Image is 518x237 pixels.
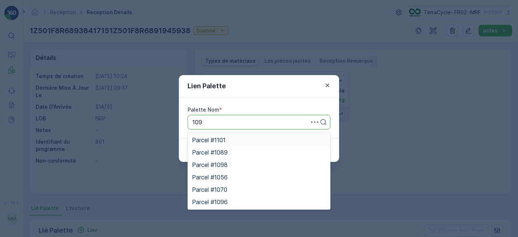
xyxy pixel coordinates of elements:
span: Parcel #1098 [192,162,228,168]
label: Palette Nom [188,106,219,113]
span: Parcel #1089 [192,149,228,156]
span: Parcel #1056 [192,174,228,180]
span: Parcel #1096 [192,199,228,205]
span: Parcel #1070 [192,186,227,193]
span: Parcel #1101 [192,137,225,143]
p: Lien Palette [188,81,226,91]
